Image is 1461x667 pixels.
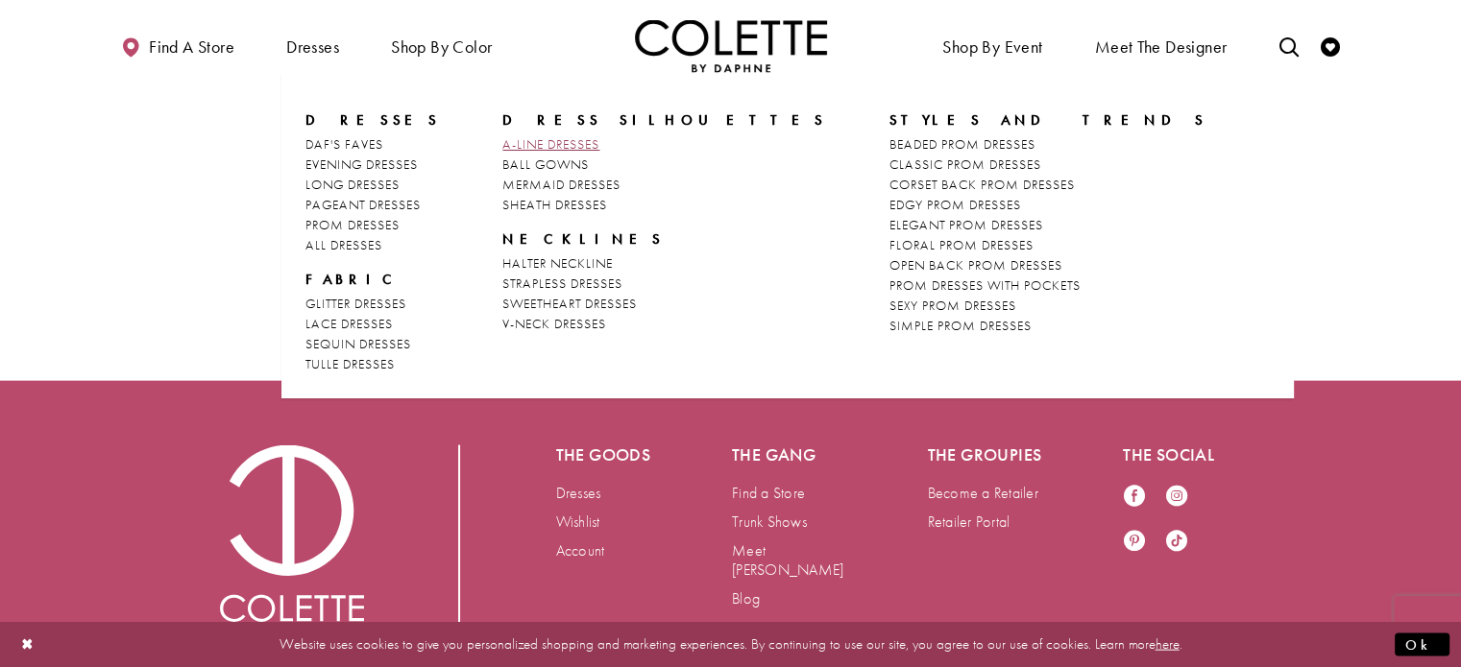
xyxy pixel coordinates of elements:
[1123,529,1146,555] a: Visit our Pinterest - Opens in new tab
[305,335,411,352] span: SEQUIN DRESSES
[502,295,637,312] span: SWEETHEART DRESSES
[305,270,440,289] span: FABRIC
[889,276,1081,294] span: PROM DRESSES WITH POCKETS
[220,445,364,635] img: Colette by Daphne
[502,195,826,215] a: SHEATH DRESSES
[889,110,1207,130] span: STYLES AND TRENDS
[220,445,364,635] a: Visit Colette by Daphne Homepage
[635,19,827,72] a: Visit Home Page
[889,235,1207,255] a: FLORAL PROM DRESSES
[149,37,234,57] span: Find a store
[889,215,1207,235] a: ELEGANT PROM DRESSES
[502,110,826,130] span: DRESS SILHOUETTES
[502,135,599,153] span: A-LINE DRESSES
[305,270,402,289] span: FABRIC
[502,134,826,155] a: A-LINE DRESSES
[502,155,826,175] a: BALL GOWNS
[732,540,843,580] a: Meet [PERSON_NAME]
[502,155,589,173] span: BALL GOWNS
[305,355,395,372] span: TULLE DRESSES
[502,254,613,272] span: HALTER NECKLINE
[305,175,440,195] a: LONG DRESSES
[889,297,1016,314] span: SEXY PROM DRESSES
[928,512,1011,532] a: Retailer Portal
[1165,529,1188,555] a: Visit our TikTok - Opens in new tab
[281,19,344,72] span: Dresses
[889,316,1207,336] a: SIMPLE PROM DRESSES
[305,110,440,130] span: Dresses
[556,483,601,503] a: Dresses
[305,196,421,213] span: PAGEANT DRESSES
[889,317,1032,334] span: SIMPLE PROM DRESSES
[889,135,1035,153] span: BEADED PROM DRESSES
[502,175,826,195] a: MERMAID DRESSES
[1395,632,1449,656] button: Submit Dialog
[502,229,664,249] span: NECKLINES
[1316,19,1345,72] a: Check Wishlist
[502,229,826,249] span: NECKLINES
[732,588,760,608] a: Blog
[1156,634,1180,654] a: here
[305,195,440,215] a: PAGEANT DRESSES
[1123,484,1146,510] a: Visit our Facebook - Opens in new tab
[502,315,606,332] span: V-NECK DRESSES
[305,236,382,253] span: ALL DRESSES
[502,274,622,292] span: STRAPLESS DRESSES
[889,255,1207,275] a: OPEN BACK PROM DRESSES
[305,155,440,175] a: EVENING DRESSES
[635,19,827,72] img: Colette by Daphne
[889,176,1075,193] span: CORSET BACK PROM DRESSES
[889,195,1207,215] a: EDGY PROM DRESSES
[305,295,406,312] span: GLITTER DRESSES
[305,216,400,233] span: PROM DRESSES
[556,512,600,532] a: Wishlist
[502,176,621,193] span: MERMAID DRESSES
[889,155,1207,175] a: CLASSIC PROM DRESSES
[889,196,1021,213] span: EDGY PROM DRESSES
[305,176,400,193] span: LONG DRESSES
[889,236,1034,253] span: FLORAL PROM DRESSES
[889,155,1041,173] span: CLASSIC PROM DRESSES
[937,19,1047,72] span: Shop By Event
[305,314,440,334] a: LACE DRESSES
[1095,37,1228,57] span: Meet the designer
[928,445,1047,465] h5: The groupies
[386,19,497,72] span: Shop by color
[1113,474,1217,564] ul: Follow us
[889,134,1207,155] a: BEADED PROM DRESSES
[889,275,1207,296] a: PROM DRESSES WITH POCKETS
[286,37,339,57] span: Dresses
[305,134,440,155] a: DAF'S FAVES
[1123,445,1242,465] h5: The social
[732,483,805,503] a: Find a Store
[556,445,656,465] h5: The goods
[305,235,440,255] a: ALL DRESSES
[305,315,393,332] span: LACE DRESSES
[502,274,826,294] a: STRAPLESS DRESSES
[1165,484,1188,510] a: Visit our Instagram - Opens in new tab
[116,19,239,72] a: Find a store
[502,294,826,314] a: SWEETHEART DRESSES
[732,512,807,532] a: Trunk Shows
[138,631,1323,657] p: Website uses cookies to give you personalized shopping and marketing experiences. By continuing t...
[732,445,851,465] h5: The gang
[305,155,418,173] span: EVENING DRESSES
[391,37,492,57] span: Shop by color
[305,334,440,354] a: SEQUIN DRESSES
[1274,19,1303,72] a: Toggle search
[928,483,1038,503] a: Become a Retailer
[305,135,383,153] span: DAF'S FAVES
[1090,19,1232,72] a: Meet the designer
[889,175,1207,195] a: CORSET BACK PROM DRESSES
[305,215,440,235] a: PROM DRESSES
[889,216,1043,233] span: ELEGANT PROM DRESSES
[889,256,1062,274] span: OPEN BACK PROM DRESSES
[556,540,605,560] a: Account
[305,294,440,314] a: GLITTER DRESSES
[502,196,607,213] span: SHEATH DRESSES
[942,37,1042,57] span: Shop By Event
[305,354,440,374] a: TULLE DRESSES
